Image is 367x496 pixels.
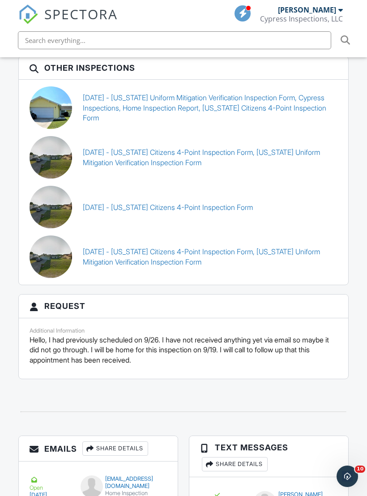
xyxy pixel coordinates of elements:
div: [PERSON_NAME] [278,5,336,14]
input: Search everything... [18,31,331,49]
div: [EMAIL_ADDRESS][DOMAIN_NAME] [81,475,162,490]
span: SPECTORA [44,4,118,23]
a: SPECTORA [18,12,118,31]
label: Additional Information [30,327,85,334]
img: The Best Home Inspection Software - Spectora [18,4,38,24]
h3: Text Messages [189,436,348,477]
div: Open [30,475,70,492]
h3: Emails [19,436,178,462]
a: [DATE] - [US_STATE] Citizens 4-Point Inspection Form, [US_STATE] Uniform Mitigation Verification ... [83,147,337,167]
div: Share Details [202,457,268,471]
span: 10 [355,466,365,473]
iframe: Intercom live chat [337,466,358,487]
div: Share Details [82,441,148,456]
h3: Request [19,295,348,318]
a: [DATE] - [US_STATE] Uniform Mitigation Verification Inspection Form, Cypress Inspections, Home In... [83,93,337,123]
a: [DATE] - [US_STATE] Citizens 4-Point Inspection Form, [US_STATE] Uniform Mitigation Verification ... [83,247,337,267]
a: [DATE] - [US_STATE] Citizens 4-Point Inspection Form [83,202,253,212]
p: Hello, I had previously scheduled on 9/26. I have not received anything yet via email so maybe it... [30,335,337,365]
div: Cypress Inspections, LLC [260,14,343,23]
h3: Other Inspections [19,56,348,80]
